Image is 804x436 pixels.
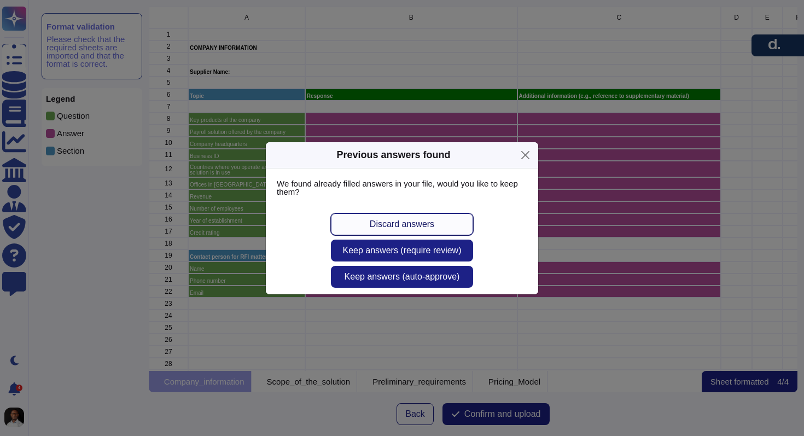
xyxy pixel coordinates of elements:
span: Keep answers (auto-approve) [345,272,460,281]
div: We found already filled answers in your file, would you like to keep them? [266,168,538,207]
span: Keep answers (require review) [343,246,462,255]
button: Discard answers [331,213,473,235]
button: Keep answers (require review) [331,240,473,261]
button: Close [517,147,534,164]
div: Previous answers found [336,148,450,162]
button: Keep answers (auto-approve) [331,266,473,288]
span: Discard answers [370,220,434,229]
